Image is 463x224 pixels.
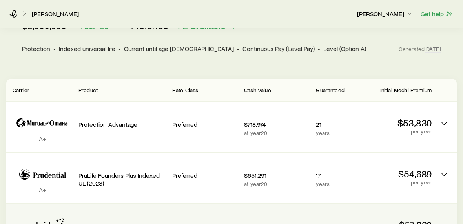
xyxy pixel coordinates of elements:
[316,181,359,187] p: years
[172,87,199,93] span: Rate Class
[13,186,72,194] p: A+
[316,120,359,128] p: 21
[13,87,29,93] span: Carrier
[53,45,56,53] span: •
[59,45,115,53] span: Indexed universal life
[172,120,238,128] p: Preferred
[318,45,320,53] span: •
[118,45,121,53] span: •
[13,135,72,143] p: A+
[237,45,239,53] span: •
[244,120,310,128] p: $718,974
[316,171,359,179] p: 17
[244,181,310,187] p: at year 20
[366,117,432,128] p: $53,830
[242,45,315,53] span: Continuous Pay (Level Pay)
[366,168,432,179] p: $54,689
[124,45,234,53] span: Current until age [DEMOGRAPHIC_DATA]
[31,10,79,18] a: [PERSON_NAME]
[399,46,441,53] span: Generated
[78,171,166,187] p: PruLife Founders Plus Indexed UL (2023)
[366,128,432,135] p: per year
[357,9,414,19] button: [PERSON_NAME]
[420,9,454,18] button: Get help
[172,171,238,179] p: Preferred
[78,120,166,128] p: Protection Advantage
[316,130,359,136] p: years
[357,10,414,18] p: [PERSON_NAME]
[380,87,432,93] span: Initial Modal Premium
[78,87,98,93] span: Product
[244,130,310,136] p: at year 20
[244,87,271,93] span: Cash Value
[366,179,432,186] p: per year
[316,87,345,93] span: Guaranteed
[22,45,50,53] span: Protection
[244,171,310,179] p: $651,291
[323,45,366,53] span: Level (Option A)
[425,46,441,53] span: [DATE]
